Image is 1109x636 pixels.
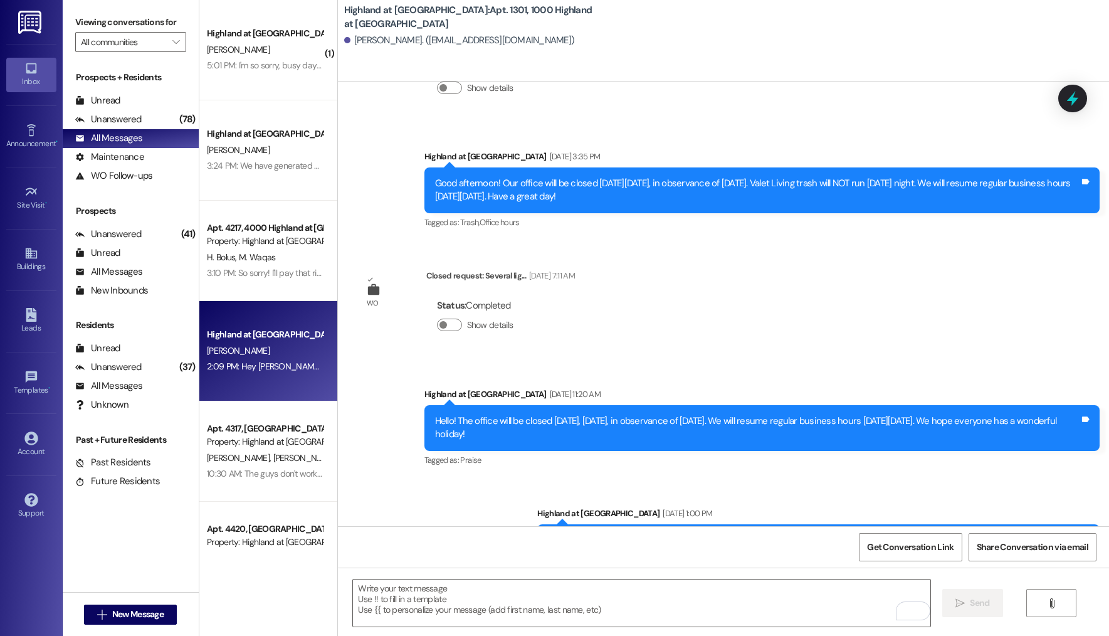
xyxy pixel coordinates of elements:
div: Property: Highland at [GEOGRAPHIC_DATA] [207,235,323,248]
label: Show details [467,319,513,332]
label: Show details [467,82,513,95]
div: All Messages [75,379,142,393]
button: New Message [84,605,177,625]
div: Highland at [GEOGRAPHIC_DATA] [424,150,1100,167]
div: Highland at [GEOGRAPHIC_DATA] [207,127,323,140]
div: Hello! The office will be closed [DATE], [DATE], in observance of [DATE]. We will resume regular ... [435,415,1080,442]
span: New Message [112,608,164,621]
a: Templates • [6,366,56,400]
div: Apt. 4420, [GEOGRAPHIC_DATA] at [GEOGRAPHIC_DATA] [207,522,323,536]
div: (41) [178,225,199,244]
div: Closed request: Several lig... [426,269,575,287]
div: Prospects [63,204,199,218]
span: • [45,199,47,208]
div: (78) [176,110,199,129]
span: • [48,384,50,393]
span: [PERSON_NAME] [207,345,270,356]
textarea: To enrich screen reader interactions, please activate Accessibility in Grammarly extension settings [353,580,930,627]
div: Unanswered [75,361,142,374]
div: Highland at [GEOGRAPHIC_DATA] [424,388,1100,405]
div: 10:30 AM: The guys don't work on the weekends, and they usually leave during the day around 4:30i... [207,468,1021,479]
span: • [56,137,58,146]
div: Future Residents [75,475,160,488]
span: Get Conversation Link [867,541,954,554]
span: Praise [460,455,481,465]
div: 5:01 PM: I'm so sorry, busy day [DATE] and I totally forgot to respond. [DATE] would be a good da... [207,60,617,71]
span: Send [970,596,989,610]
button: Get Conversation Link [859,533,962,561]
div: Good afternoon! Our office will be closed [DATE][DATE], in observance of [DATE]. Valet Living tra... [435,177,1080,204]
label: Viewing conversations for [75,13,186,32]
div: Highland at [GEOGRAPHIC_DATA] [537,507,1100,524]
div: 3:10 PM: So sorry! I'll pay that right now [207,267,346,278]
input: All communities [81,32,166,52]
div: [DATE] 11:20 AM [547,388,601,401]
div: [DATE] 1:00 PM [660,507,712,520]
div: WO Follow-ups [75,169,152,183]
div: : Completed [437,296,518,315]
a: Leads [6,304,56,338]
div: 3:24 PM: We have generated your lease. [207,160,352,171]
button: Send [942,589,1003,617]
div: Unread [75,246,120,260]
div: (37) [176,358,199,377]
span: M. Waqas [239,252,275,263]
a: Account [6,428,56,462]
div: [PERSON_NAME]. ([EMAIL_ADDRESS][DOMAIN_NAME]) [344,34,575,47]
span: [PERSON_NAME] [207,44,270,55]
a: Support [6,489,56,523]
button: Share Conversation via email [969,533,1096,561]
div: [DATE] 3:35 PM [547,150,601,163]
span: [PERSON_NAME] [207,452,273,464]
div: Unanswered [75,113,142,126]
div: [DATE] 7:11 AM [526,269,575,282]
div: Unanswered [75,228,142,241]
span: Office hours [480,217,520,228]
div: Highland at [GEOGRAPHIC_DATA] [207,27,323,40]
div: All Messages [75,132,142,145]
span: H. Bolus [207,252,239,263]
div: Property: Highland at [GEOGRAPHIC_DATA] [207,536,323,549]
div: New Inbounds [75,284,148,297]
a: Inbox [6,58,56,92]
div: WO [367,297,379,310]
i:  [172,37,179,47]
div: Unread [75,94,120,107]
i:  [955,598,965,608]
span: Share Conversation via email [977,541,1088,554]
span: [PERSON_NAME] [207,144,270,156]
div: Past + Future Residents [63,433,199,447]
div: Maintenance [75,151,144,164]
b: Status [437,299,465,312]
div: Tagged as: [424,451,1100,469]
div: All Messages [75,265,142,278]
div: Unread [75,342,120,355]
i:  [1047,598,1056,608]
div: Apt. 4217, 4000 Highland at [GEOGRAPHIC_DATA] [207,221,323,235]
span: [PERSON_NAME] [273,452,335,464]
div: Prospects + Residents [63,71,199,84]
div: Property: Highland at [GEOGRAPHIC_DATA] [207,435,323,448]
a: Buildings [6,243,56,277]
img: ResiDesk Logo [18,11,44,34]
a: Site Visit • [6,181,56,215]
b: Highland at [GEOGRAPHIC_DATA]: Apt. 1301, 1000 Highland at [GEOGRAPHIC_DATA] [344,4,595,31]
span: Trash , [460,217,479,228]
div: Past Residents [75,456,151,469]
div: Residents [63,319,199,332]
i:  [97,610,107,620]
div: Tagged as: [424,213,1100,231]
div: Apt. 4317, [GEOGRAPHIC_DATA] at [GEOGRAPHIC_DATA] [207,422,323,435]
div: Unknown [75,398,129,411]
div: Highland at [GEOGRAPHIC_DATA] [207,328,323,341]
